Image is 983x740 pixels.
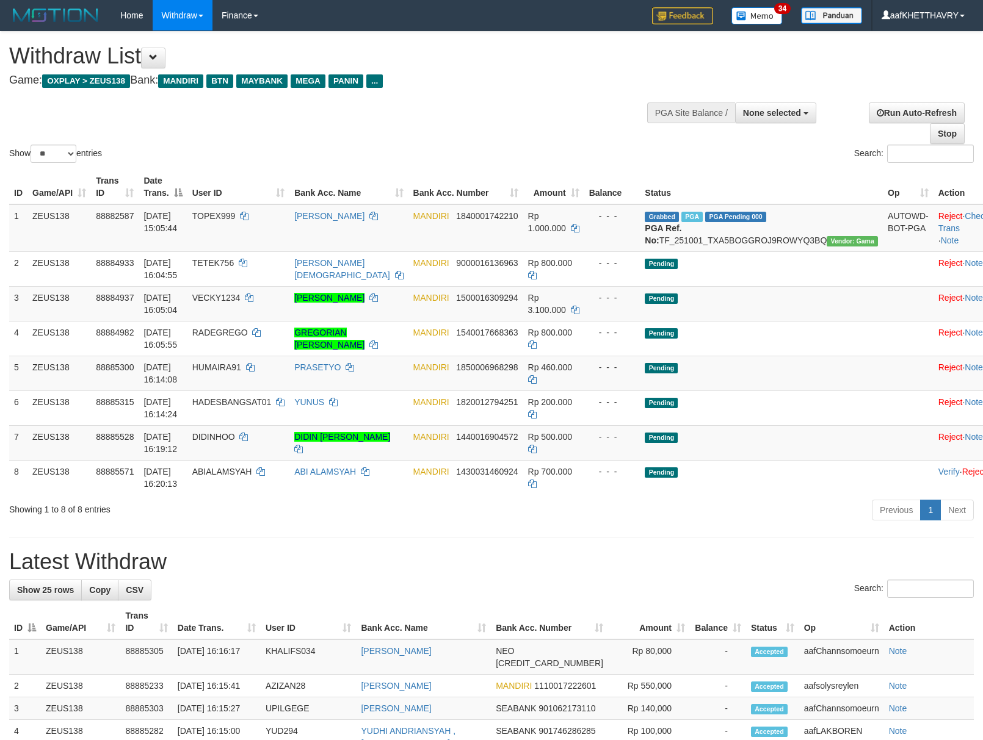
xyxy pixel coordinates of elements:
[9,204,27,252] td: 1
[9,639,41,675] td: 1
[645,467,678,478] span: Pending
[827,236,878,246] span: Vendor URL: https://trx31.1velocity.biz
[456,258,518,268] span: Copy 9000016136963 to clipboard
[938,432,963,442] a: Reject
[456,211,518,221] span: Copy 1840001742210 to clipboard
[854,145,974,163] label: Search:
[9,605,41,639] th: ID: activate to sort column descending
[289,170,408,204] th: Bank Acc. Name: activate to sort column ascending
[96,258,134,268] span: 88884933
[496,703,536,713] span: SEABANK
[173,697,261,720] td: [DATE] 16:15:27
[9,44,643,68] h1: Withdraw List
[413,258,449,268] span: MANDIRI
[9,390,27,425] td: 6
[589,361,636,373] div: - - -
[143,258,177,280] span: [DATE] 16:04:55
[883,170,934,204] th: Op: activate to sort column ascending
[965,328,983,337] a: Note
[192,258,234,268] span: TETEK756
[456,328,518,337] span: Copy 1540017668363 to clipboard
[528,258,572,268] span: Rp 800.000
[27,356,91,390] td: ZEUS138
[647,102,735,123] div: PGA Site Balance /
[96,397,134,407] span: 88885315
[528,328,572,337] span: Rp 800.000
[9,356,27,390] td: 5
[192,432,235,442] span: DIDINHOO
[608,675,690,697] td: Rp 550,000
[889,681,907,691] a: Note
[751,704,788,714] span: Accepted
[887,145,974,163] input: Search:
[261,605,357,639] th: User ID: activate to sort column ascending
[645,433,678,443] span: Pending
[528,293,566,315] span: Rp 3.100.000
[120,697,172,720] td: 88885303
[9,675,41,697] td: 2
[413,293,449,303] span: MANDIRI
[27,286,91,321] td: ZEUS138
[743,108,801,118] span: None selected
[938,258,963,268] a: Reject
[491,605,608,639] th: Bank Acc. Number: activate to sort column ascending
[294,293,365,303] a: [PERSON_NAME]
[645,363,678,373] span: Pending
[746,605,799,639] th: Status: activate to sort column ascending
[872,500,921,520] a: Previous
[143,362,177,384] span: [DATE] 16:14:08
[589,210,636,222] div: - - -
[690,605,746,639] th: Balance: activate to sort column ascending
[9,550,974,574] h1: Latest Withdraw
[9,74,643,87] h4: Game: Bank:
[139,170,187,204] th: Date Trans.: activate to sort column descending
[456,397,518,407] span: Copy 1820012794251 to clipboard
[41,605,120,639] th: Game/API: activate to sort column ascending
[143,211,177,233] span: [DATE] 15:05:44
[608,697,690,720] td: Rp 140,000
[96,293,134,303] span: 88884937
[854,580,974,598] label: Search:
[41,639,120,675] td: ZEUS138
[584,170,640,204] th: Balance
[539,703,595,713] span: Copy 901062173110 to clipboard
[645,259,678,269] span: Pending
[496,681,532,691] span: MANDIRI
[681,212,703,222] span: Marked by aafnoeunsreypich
[361,703,431,713] a: [PERSON_NAME]
[27,204,91,252] td: ZEUS138
[9,498,401,515] div: Showing 1 to 8 of 8 entries
[940,500,974,520] a: Next
[206,74,233,88] span: BTN
[120,675,172,697] td: 88885233
[261,697,357,720] td: UPILGEGE
[192,211,236,221] span: TOPEX999
[27,321,91,356] td: ZEUS138
[91,170,139,204] th: Trans ID: activate to sort column ascending
[528,211,566,233] span: Rp 1.000.000
[31,145,76,163] select: Showentries
[413,211,449,221] span: MANDIRI
[645,223,681,245] b: PGA Ref. No:
[96,467,134,476] span: 88885571
[192,328,248,337] span: RADEGREGO
[496,658,603,668] span: Copy 5859459221945263 to clipboard
[96,432,134,442] span: 88885528
[751,647,788,657] span: Accepted
[640,170,883,204] th: Status
[27,390,91,425] td: ZEUS138
[158,74,203,88] span: MANDIRI
[496,646,514,656] span: NEO
[645,293,678,304] span: Pending
[456,293,518,303] span: Copy 1500016309294 to clipboard
[413,432,449,442] span: MANDIRI
[528,362,572,372] span: Rp 460.000
[608,639,690,675] td: Rp 80,000
[41,675,120,697] td: ZEUS138
[126,585,143,595] span: CSV
[589,396,636,408] div: - - -
[9,251,27,286] td: 2
[496,726,536,736] span: SEABANK
[294,467,356,476] a: ABI ALAMSYAH
[645,212,679,222] span: Grabbed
